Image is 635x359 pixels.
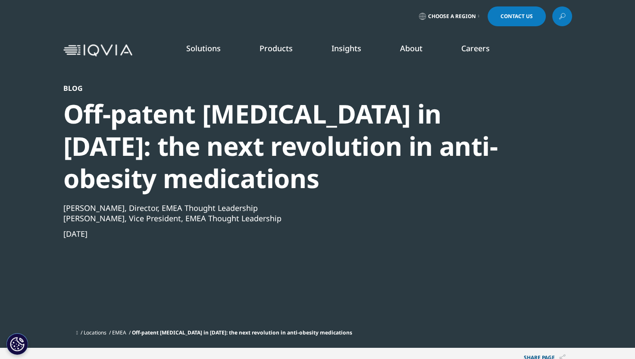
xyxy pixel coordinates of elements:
[428,13,476,20] span: Choose a Region
[112,329,126,336] a: EMEA
[132,329,352,336] span: Off-patent [MEDICAL_DATA] in [DATE]: the next revolution in anti-obesity medications
[63,229,526,239] div: [DATE]
[63,213,526,223] div: [PERSON_NAME], Vice President, EMEA Thought Leadership
[63,203,526,213] div: [PERSON_NAME], Director, EMEA Thought Leadership
[488,6,546,26] a: Contact Us
[84,329,106,336] a: Locations
[260,43,293,53] a: Products
[332,43,361,53] a: Insights
[461,43,490,53] a: Careers
[6,333,28,355] button: Cookie Settings
[63,84,526,93] div: Blog
[63,44,132,57] img: IQVIA Healthcare Information Technology and Pharma Clinical Research Company
[400,43,422,53] a: About
[186,43,221,53] a: Solutions
[136,30,572,71] nav: Primary
[500,14,533,19] span: Contact Us
[63,98,526,195] div: Off-patent [MEDICAL_DATA] in [DATE]: the next revolution in anti-obesity medications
